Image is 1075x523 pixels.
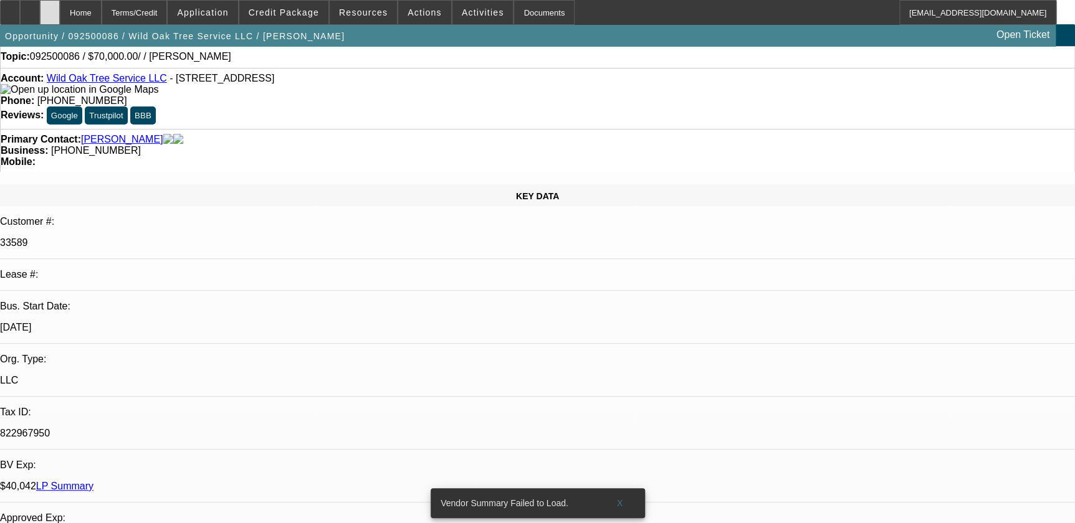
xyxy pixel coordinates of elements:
a: View Google Maps [1,84,158,95]
strong: Reviews: [1,110,44,120]
button: Credit Package [239,1,328,24]
span: Resources [339,7,388,17]
a: Open Ticket [991,24,1054,45]
span: 092500086 / $70,000.00/ / [PERSON_NAME] [30,51,231,62]
button: Application [168,1,237,24]
img: linkedin-icon.png [173,134,183,145]
a: LP Summary [36,481,93,491]
strong: Business: [1,145,48,156]
a: Wild Oak Tree Service LLC [47,73,167,83]
strong: Account: [1,73,44,83]
button: Actions [398,1,451,24]
strong: Mobile: [1,156,36,167]
button: Google [47,106,82,125]
span: [PHONE_NUMBER] [51,145,141,156]
span: [PHONE_NUMBER] [37,95,127,106]
span: Application [177,7,228,17]
img: Open up location in Google Maps [1,84,158,95]
span: Credit Package [249,7,319,17]
button: Resources [330,1,397,24]
button: Trustpilot [85,106,127,125]
button: X [600,492,640,514]
span: KEY DATA [516,191,559,201]
button: BBB [130,106,156,125]
strong: Topic: [1,51,30,62]
div: Vendor Summary Failed to Load. [431,488,600,518]
img: facebook-icon.png [163,134,173,145]
strong: Primary Contact: [1,134,81,145]
span: - [STREET_ADDRESS] [170,73,274,83]
strong: Phone: [1,95,34,106]
a: [PERSON_NAME] [81,134,163,145]
span: Activities [462,7,504,17]
button: Activities [452,1,514,24]
span: Opportunity / 092500086 / Wild Oak Tree Service LLC / [PERSON_NAME] [5,31,345,41]
span: X [616,498,623,508]
span: Actions [408,7,442,17]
